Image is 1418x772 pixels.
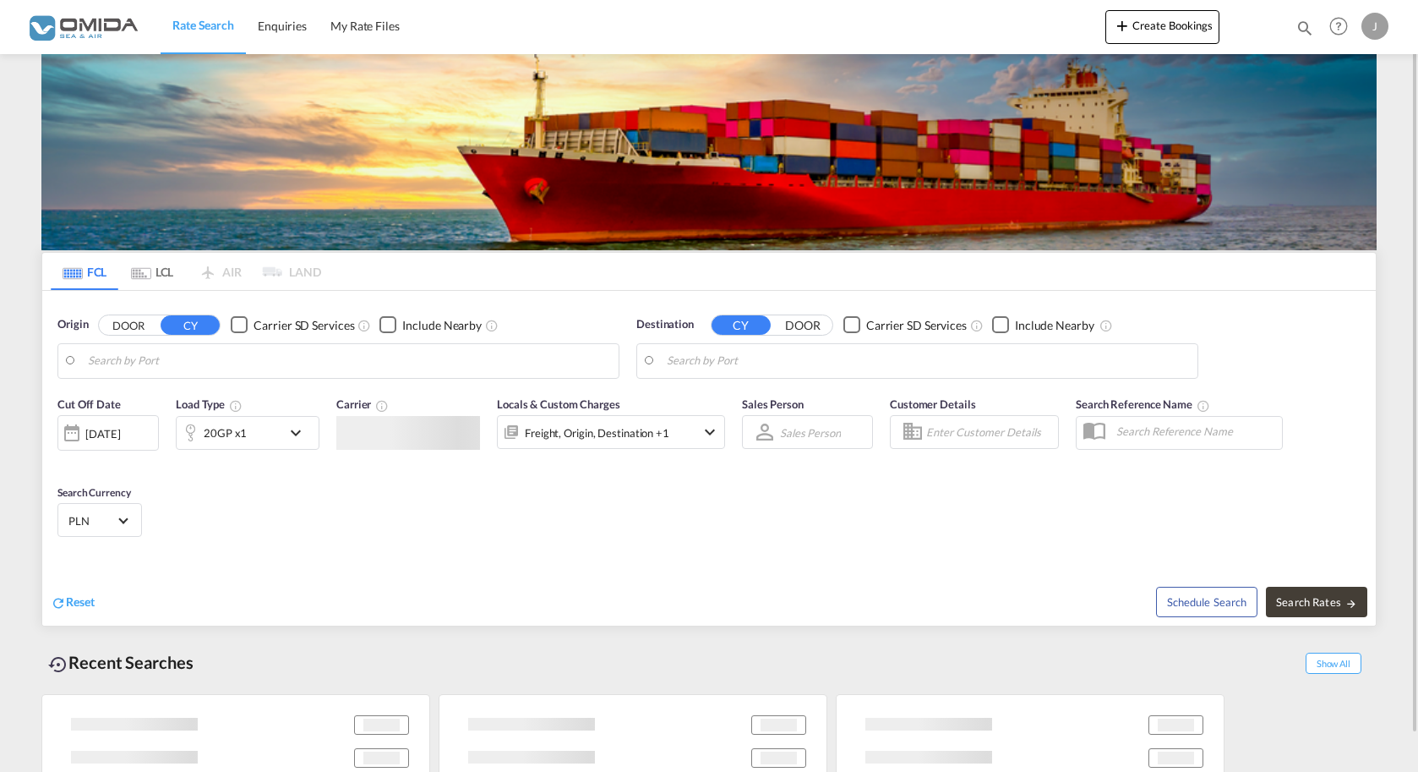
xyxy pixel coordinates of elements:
md-checkbox: Checkbox No Ink [992,316,1094,334]
md-icon: icon-chevron-down [700,422,720,442]
button: DOOR [99,315,158,335]
div: Recent Searches [41,643,200,682]
div: Origin DOOR CY Checkbox No InkUnchecked: Search for CY (Container Yard) services for all selected... [42,291,1376,626]
span: Locals & Custom Charges [497,397,620,411]
div: J [1361,13,1388,40]
md-checkbox: Checkbox No Ink [231,316,354,334]
span: Origin [57,316,88,333]
span: My Rate Files [330,19,400,33]
md-checkbox: Checkbox No Ink [843,316,967,334]
div: Carrier SD Services [866,317,967,334]
span: Rate Search [172,18,234,32]
span: Search Reference Name [1076,397,1210,411]
span: Cut Off Date [57,397,121,411]
div: Freight Origin Destination Factory Stuffing [525,421,669,445]
button: icon-plus 400-fgCreate Bookings [1105,10,1219,44]
md-icon: icon-magnify [1295,19,1314,37]
span: Load Type [176,397,243,411]
div: 20GP x1icon-chevron-down [176,416,319,450]
div: 20GP x1 [204,421,247,445]
input: Search by Port [88,348,610,374]
span: Help [1324,12,1353,41]
div: Include Nearby [402,317,482,334]
div: icon-magnify [1295,19,1314,44]
md-pagination-wrapper: Use the left and right arrow keys to navigate between tabs [51,253,321,290]
div: Freight Origin Destination Factory Stuffingicon-chevron-down [497,415,725,449]
span: Sales Person [742,397,804,411]
md-datepicker: Select [57,449,70,472]
md-icon: icon-refresh [51,595,66,610]
span: Carrier [336,397,389,411]
img: 459c566038e111ed959c4fc4f0a4b274.png [25,8,139,46]
div: Help [1324,12,1361,42]
md-icon: icon-arrow-right [1345,598,1357,610]
md-tab-item: FCL [51,253,118,290]
span: Show All [1306,653,1361,674]
div: [DATE] [57,415,159,451]
md-icon: The selected Trucker/Carrierwill be displayed in the rate results If the rates are from another f... [375,399,389,413]
md-icon: Unchecked: Ignores neighbouring ports when fetching rates.Checked : Includes neighbouring ports w... [1099,319,1113,332]
md-icon: icon-information-outline [229,399,243,413]
button: CY [161,315,220,335]
md-icon: Unchecked: Ignores neighbouring ports when fetching rates.Checked : Includes neighbouring ports w... [485,319,499,332]
md-select: Select Currency: zł PLNPoland Zloty [67,508,133,533]
md-checkbox: Checkbox No Ink [379,316,482,334]
div: Carrier SD Services [254,317,354,334]
span: Customer Details [890,397,975,411]
button: Search Ratesicon-arrow-right [1266,587,1367,617]
button: Note: By default Schedule search will only considerorigin ports, destination ports and cut off da... [1156,587,1257,617]
md-icon: icon-plus 400-fg [1112,15,1132,36]
span: Enquiries [258,19,307,33]
button: DOOR [773,315,832,335]
img: LCL+%26+FCL+BACKGROUND.png [41,54,1377,250]
md-icon: Your search will be saved by the below given name [1197,399,1210,413]
md-icon: Unchecked: Search for CY (Container Yard) services for all selected carriers.Checked : Search for... [970,319,984,332]
div: Include Nearby [1015,317,1094,334]
md-icon: icon-backup-restore [48,654,68,675]
input: Enter Customer Details [926,419,1053,445]
md-icon: Unchecked: Search for CY (Container Yard) services for all selected carriers.Checked : Search for... [357,319,371,332]
span: Reset [66,594,95,609]
input: Search by Port [667,348,1189,374]
span: Destination [636,316,694,333]
md-tab-item: LCL [118,253,186,290]
md-select: Sales Person [778,420,843,445]
div: [DATE] [85,426,120,441]
span: Search Rates [1276,595,1357,609]
div: icon-refreshReset [51,594,95,612]
span: PLN [68,513,116,528]
md-icon: icon-chevron-down [286,423,314,443]
span: Search Currency [57,486,131,499]
input: Search Reference Name [1108,419,1282,444]
button: CY [712,315,771,335]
